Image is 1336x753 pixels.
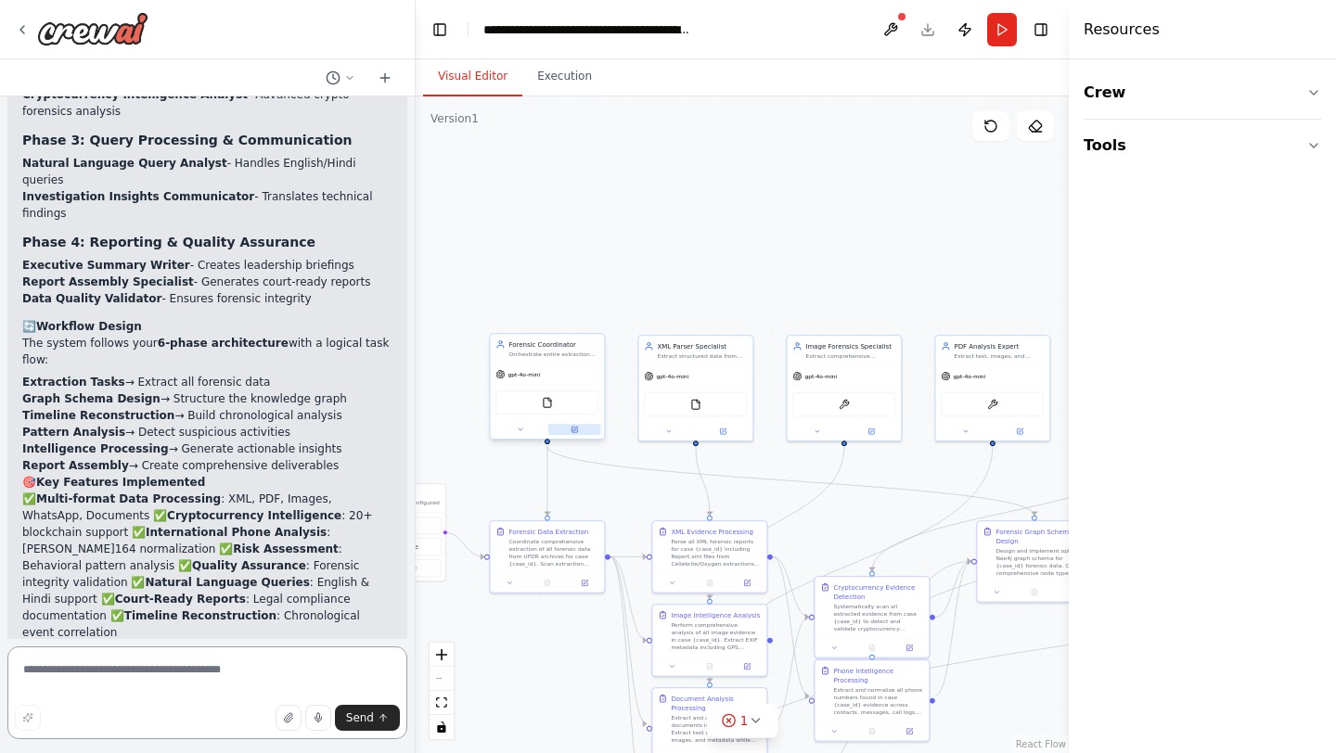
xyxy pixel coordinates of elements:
[508,351,598,358] div: Orchestrate entire extraction process for UFDR forensic data from {case_id}, scanning directories...
[804,373,837,380] span: gpt-4o-mini
[671,621,761,651] div: Perform comprehensive analysis of all image evidence in case {case_id}. Extract EXIF metadata inc...
[671,714,761,744] div: Extract and analyze all PDF documents in case {case_id}. Extract text content, embedded images, a...
[543,446,1039,516] g: Edge from a34b250e-95d2-419a-9dea-0f110f3d6cf8 to 3d31c70d-c38d-4e28-951e-1f1acbf7d1a0
[954,352,1044,360] div: Extract text, images, and metadata from PDF documents in {case_id}, handling encrypted PDFs, perf...
[22,275,194,288] strong: Report Assembly Specialist
[335,705,400,731] button: Send
[867,453,1146,571] g: Edge from c2e2cf5f-00d9-4a3b-ba9e-9a02804efef0 to 19238bfb-7e4b-4156-b025-0fb32b7d5e5d
[548,424,601,435] button: Open in side panel
[354,538,441,555] button: Schedule
[1084,120,1321,172] button: Tools
[707,704,778,738] button: 1
[833,603,923,632] div: Systematically scan all extracted evidence from case {case_id} to detect and validate cryptocurre...
[994,426,1047,437] button: Open in side panel
[233,542,339,555] strong: Risk Assessment
[569,578,600,589] button: Open in side panel
[651,520,767,593] div: XML Evidence ProcessingParse all XML forensic reports for case {case_id} including Report.xml fil...
[954,341,1044,351] div: PDF Analysis Expert
[953,373,985,380] span: gpt-4o-mini
[1015,587,1054,598] button: No output available
[833,582,923,601] div: Cryptocurrency Evidence Detection
[1084,67,1321,119] button: Crew
[845,426,898,437] button: Open in side panel
[36,476,205,489] strong: Key Features Implemented
[22,292,161,305] strong: Data Quality Validator
[391,564,417,573] span: Manage
[318,67,363,89] button: Switch to previous chat
[423,57,522,96] button: Visual Editor
[996,527,1085,545] div: Forensic Graph Schema Design
[430,715,454,739] button: toggle interactivity
[508,538,598,568] div: Coordinate comprehensive extraction of all forensic data from UFDR archives for case {case_id}. S...
[427,17,453,43] button: Hide left sidebar
[145,576,309,589] strong: Natural Language Queries
[740,711,749,730] span: 1
[22,155,392,188] li: - Handles English/Hindi queries
[853,726,892,737] button: No output available
[22,459,129,472] strong: Report Assembly
[22,157,227,170] strong: Natural Language Query Analyst
[377,490,439,499] h3: Triggers
[22,235,315,249] strong: Phase 4: Reporting & Quality Assurance
[934,335,1050,441] div: PDF Analysis ExpertExtract text, images, and metadata from PDF documents in {case_id}, handling e...
[430,643,454,667] button: zoom in
[893,726,925,737] button: Open in side panel
[1056,587,1087,598] button: Open in side panel
[805,352,895,360] div: Extract comprehensive metadata and content from images in {case_id}, including EXIF data, GPS coo...
[839,399,850,410] img: OCRTool
[697,426,750,437] button: Open in side panel
[22,376,125,389] strong: Extraction Tasks
[22,86,392,120] li: - Advanced crypto forensics analysis
[37,12,148,45] img: Logo
[610,552,647,645] g: Edge from 93ecedf9-513a-4a06-ad3c-542c296ac1ac to 75648566-a293-466e-adaa-af85cffdf9f6
[22,424,392,440] li: → Detect suspicious activities
[430,111,479,126] div: Version 1
[705,446,849,599] g: Edge from d2bb2e94-a0d3-4398-bba6-b30ceb6cf2fb to 75648566-a293-466e-adaa-af85cffdf9f6
[350,483,445,581] div: TriggersNo triggers configuredScheduleManage
[389,542,418,552] span: Schedule
[22,457,392,474] li: → Create comprehensive deliverables
[22,188,392,222] li: - Translates technical findings
[976,520,1092,603] div: Forensic Graph Schema DesignDesign and implement optimal Neo4j graph schema for {case_id} forensi...
[192,559,306,572] strong: Quality Assurance
[833,686,923,716] div: Extract and normalize all phone numbers found in case {case_id} evidence across contacts, message...
[671,527,752,536] div: XML Evidence Processing
[22,407,392,424] li: → Build chronological analysis
[690,661,729,672] button: No output available
[657,352,747,360] div: Extract structured data from XML forensic reports (Report.xml files) from {case_id}, including co...
[22,318,392,335] h2: 🔄
[22,440,392,457] li: → Generate actionable insights
[1028,17,1054,43] button: Hide right sidebar
[22,133,352,147] strong: Phase 3: Query Processing & Communication
[444,528,484,561] g: Edge from triggers to 93ecedf9-513a-4a06-ad3c-542c296ac1ac
[489,520,605,593] div: Forensic Data ExtractionCoordinate comprehensive extraction of all forensic data from UFDR archiv...
[370,67,400,89] button: Start a new chat
[814,576,930,658] div: Cryptocurrency Evidence DetectionSystematically scan all extracted evidence from case {case_id} t...
[935,556,971,700] g: Edge from ed6ba3e6-8f2a-43cb-94e4-c03ae09e52dd to 3d31c70d-c38d-4e28-951e-1f1acbf7d1a0
[346,710,374,725] span: Send
[115,593,246,606] strong: Court-Ready Reports
[124,609,276,622] strong: Timeline Reconstruction
[167,509,341,522] strong: Cryptocurrency Intelligence
[489,335,605,441] div: Forensic CoordinatorOrchestrate entire extraction process for UFDR forensic data from {case_id}, ...
[1016,739,1066,749] a: React Flow attribution
[22,335,392,368] p: The system follows your with a logical task flow:
[276,705,302,731] button: Upload files
[651,604,767,677] div: Image Intelligence AnalysisPerform comprehensive analysis of all image evidence in case {case_id}...
[377,499,439,506] p: No triggers configured
[542,397,553,408] img: FileReadTool
[508,339,598,349] div: Forensic Coordinator
[22,257,392,274] li: - Creates leadership briefings
[507,371,540,378] span: gpt-4o-mini
[814,659,930,742] div: Phone Intelligence ProcessingExtract and normalize all phone numbers found in case {case_id} evid...
[522,57,607,96] button: Execution
[731,661,763,672] button: Open in side panel
[731,578,763,589] button: Open in side panel
[508,527,588,536] div: Forensic Data Extraction
[773,552,809,700] g: Edge from fe40a5a6-8931-4a24-b60b-ed346c0426ca to ed6ba3e6-8f2a-43cb-94e4-c03ae09e52dd
[36,320,142,333] strong: Workflow Design
[853,643,892,654] button: No output available
[22,442,169,455] strong: Intelligence Processing
[354,559,441,577] button: Manage
[22,426,125,439] strong: Pattern Analysis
